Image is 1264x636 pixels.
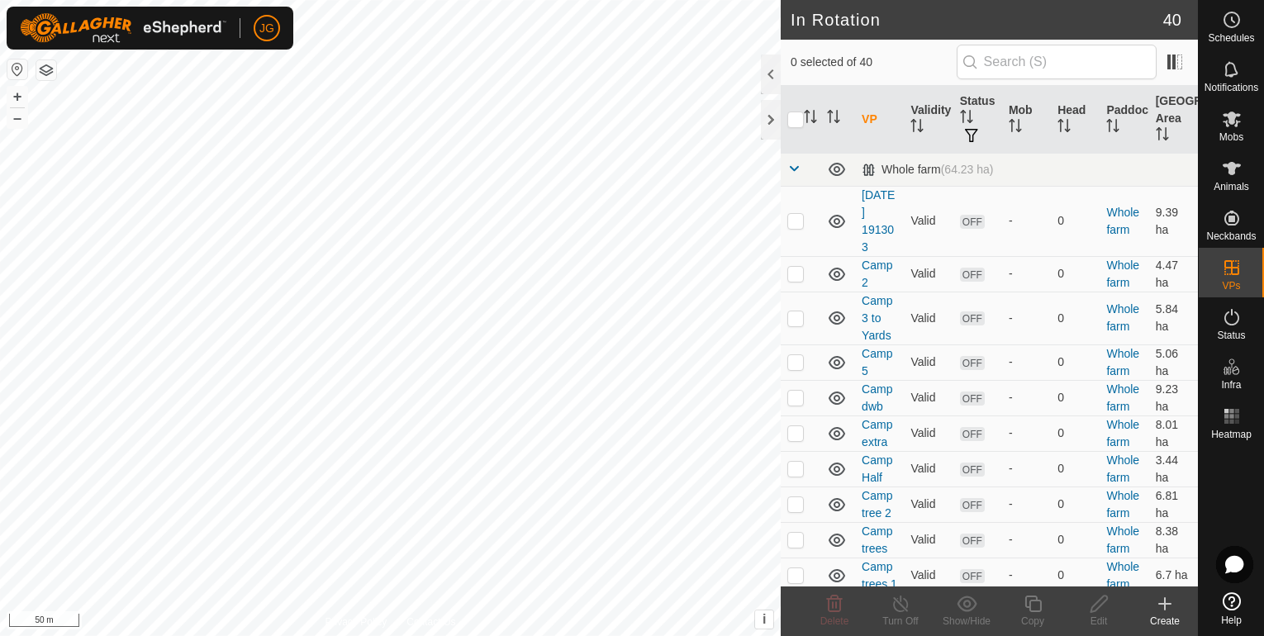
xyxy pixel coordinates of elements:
[960,392,985,406] span: OFF
[904,292,953,344] td: Valid
[1214,182,1249,192] span: Animals
[326,615,387,629] a: Privacy Policy
[1149,486,1198,522] td: 6.81 ha
[1009,567,1044,584] div: -
[960,427,985,441] span: OFF
[791,10,1163,30] h2: In Rotation
[960,215,985,229] span: OFF
[1219,132,1243,142] span: Mobs
[867,614,934,629] div: Turn Off
[1051,558,1100,593] td: 0
[1149,522,1198,558] td: 8.38 ha
[1051,451,1100,486] td: 0
[904,415,953,451] td: Valid
[1051,86,1100,154] th: Head
[1009,212,1044,230] div: -
[7,108,27,128] button: –
[820,615,849,627] span: Delete
[1009,265,1044,282] div: -
[904,522,953,558] td: Valid
[960,311,985,325] span: OFF
[862,489,892,520] a: Camp tree 2
[406,615,455,629] a: Contact Us
[791,54,957,71] span: 0 selected of 40
[1051,344,1100,380] td: 0
[1149,292,1198,344] td: 5.84 ha
[1149,186,1198,256] td: 9.39 ha
[1009,354,1044,371] div: -
[827,112,840,126] p-sorticon: Activate to sort
[960,534,985,548] span: OFF
[862,188,895,254] a: [DATE] 191303
[910,121,924,135] p-sorticon: Activate to sort
[904,380,953,415] td: Valid
[1106,259,1139,289] a: Whole farm
[1206,231,1256,241] span: Neckbands
[1066,614,1132,629] div: Edit
[1106,453,1139,484] a: Whole farm
[1051,486,1100,522] td: 0
[1221,615,1242,625] span: Help
[1208,33,1254,43] span: Schedules
[1149,86,1198,154] th: [GEOGRAPHIC_DATA] Area
[1221,380,1241,390] span: Infra
[1000,614,1066,629] div: Copy
[904,86,953,154] th: Validity
[1009,531,1044,548] div: -
[1106,121,1119,135] p-sorticon: Activate to sort
[1051,186,1100,256] td: 0
[1132,614,1198,629] div: Create
[1156,130,1169,143] p-sorticon: Activate to sort
[862,453,892,484] a: Camp Half
[259,20,274,37] span: JG
[1002,86,1051,154] th: Mob
[960,463,985,477] span: OFF
[1205,83,1258,93] span: Notifications
[1106,302,1139,333] a: Whole farm
[862,259,892,289] a: Camp 2
[1057,121,1071,135] p-sorticon: Activate to sort
[1106,524,1139,555] a: Whole farm
[1051,522,1100,558] td: 0
[1106,560,1139,591] a: Whole farm
[1106,418,1139,449] a: Whole farm
[1051,256,1100,292] td: 0
[960,569,985,583] span: OFF
[862,294,892,342] a: Camp 3 to Yards
[1009,425,1044,442] div: -
[1009,496,1044,513] div: -
[1106,489,1139,520] a: Whole farm
[862,418,892,449] a: Camp extra
[904,486,953,522] td: Valid
[1211,430,1252,439] span: Heatmap
[904,344,953,380] td: Valid
[904,186,953,256] td: Valid
[904,256,953,292] td: Valid
[960,498,985,512] span: OFF
[941,163,994,176] span: (64.23 ha)
[1149,256,1198,292] td: 4.47 ha
[862,560,897,591] a: Camp trees 1
[953,86,1002,154] th: Status
[960,268,985,282] span: OFF
[763,612,766,626] span: i
[1009,389,1044,406] div: -
[1009,121,1022,135] p-sorticon: Activate to sort
[804,112,817,126] p-sorticon: Activate to sort
[934,614,1000,629] div: Show/Hide
[960,356,985,370] span: OFF
[1051,380,1100,415] td: 0
[1222,281,1240,291] span: VPs
[755,610,773,629] button: i
[862,347,892,377] a: Camp 5
[1149,451,1198,486] td: 3.44 ha
[1106,382,1139,413] a: Whole farm
[960,112,973,126] p-sorticon: Activate to sort
[862,382,892,413] a: Camp dwb
[36,60,56,80] button: Map Layers
[20,13,226,43] img: Gallagher Logo
[7,87,27,107] button: +
[1217,330,1245,340] span: Status
[1199,586,1264,632] a: Help
[1100,86,1148,154] th: Paddock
